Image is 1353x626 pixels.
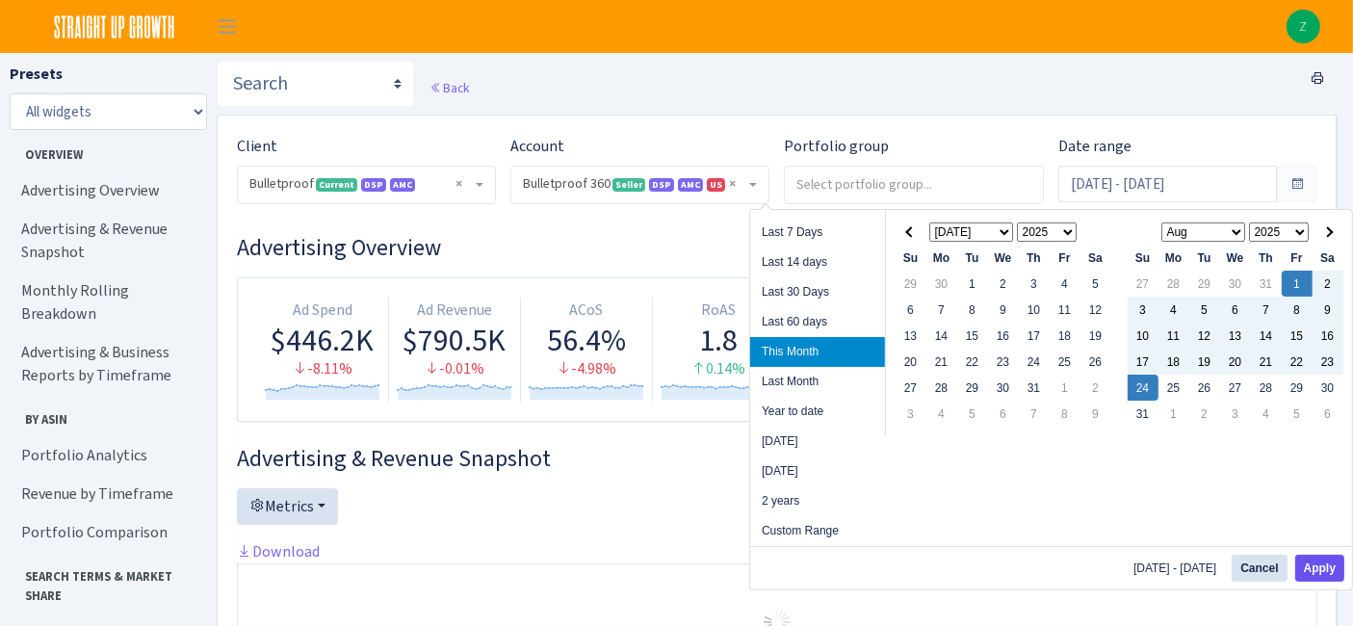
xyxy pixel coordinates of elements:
[988,245,1019,271] th: We
[1313,271,1343,297] td: 2
[10,272,202,333] a: Monthly Rolling Breakdown
[1158,323,1189,349] td: 11
[750,277,885,307] li: Last 30 Days
[1220,323,1251,349] td: 13
[1189,349,1220,375] td: 19
[397,358,512,380] div: -0.01%
[1282,297,1313,323] td: 8
[265,322,380,358] div: $446.2K
[896,375,926,401] td: 27
[1282,323,1313,349] td: 15
[1189,245,1220,271] th: Tu
[1019,349,1050,375] td: 24
[237,541,320,561] a: Download
[1313,349,1343,375] td: 23
[1251,401,1282,427] td: 4
[529,322,644,358] div: 56.4%
[1133,562,1224,574] span: [DATE] - [DATE]
[1282,349,1313,375] td: 22
[1158,401,1189,427] td: 1
[957,349,988,375] td: 22
[957,271,988,297] td: 1
[1220,271,1251,297] td: 30
[10,63,63,86] label: Presets
[750,427,885,456] li: [DATE]
[1313,323,1343,349] td: 16
[11,560,201,604] span: Search Terms & Market Share
[1220,375,1251,401] td: 27
[1158,245,1189,271] th: Mo
[10,171,202,210] a: Advertising Overview
[1019,375,1050,401] td: 31
[1128,401,1158,427] td: 31
[1019,401,1050,427] td: 7
[1050,375,1080,401] td: 1
[265,358,380,380] div: -8.11%
[988,297,1019,323] td: 9
[896,271,926,297] td: 29
[1189,323,1220,349] td: 12
[249,174,472,194] span: Bulletproof <span class="badge badge-success">Current</span><span class="badge badge-primary">DSP...
[707,178,725,192] span: US
[10,210,202,272] a: Advertising & Revenue Snapshot
[988,323,1019,349] td: 16
[926,401,957,427] td: 4
[1313,297,1343,323] td: 9
[1080,245,1111,271] th: Sa
[429,79,469,96] a: Back
[926,271,957,297] td: 30
[397,300,512,322] div: Ad Revenue
[1080,297,1111,323] td: 12
[896,297,926,323] td: 6
[926,349,957,375] td: 21
[957,323,988,349] td: 15
[1128,271,1158,297] td: 27
[1220,349,1251,375] td: 20
[1251,271,1282,297] td: 31
[238,167,495,203] span: Bulletproof <span class="badge badge-success">Current</span><span class="badge badge-primary">DSP...
[1220,401,1251,427] td: 3
[1189,375,1220,401] td: 26
[1158,271,1189,297] td: 28
[1050,323,1080,349] td: 18
[11,138,201,164] span: Overview
[957,245,988,271] th: Tu
[529,358,644,380] div: -4.98%
[988,271,1019,297] td: 2
[1019,245,1050,271] th: Th
[1251,297,1282,323] td: 7
[785,167,1043,201] input: Select portfolio group...
[1158,297,1189,323] td: 4
[750,456,885,486] li: [DATE]
[750,337,885,367] li: This Month
[926,297,957,323] td: 7
[237,488,338,525] button: Metrics
[1189,401,1220,427] td: 2
[529,300,644,322] div: ACoS
[988,375,1019,401] td: 30
[926,375,957,401] td: 28
[510,135,564,158] label: Account
[750,486,885,516] li: 2 years
[316,178,357,192] span: Current
[1050,401,1080,427] td: 8
[11,403,201,429] span: By ASIN
[1295,555,1344,582] button: Apply
[1128,323,1158,349] td: 10
[678,178,703,192] span: AMC
[926,323,957,349] td: 14
[1058,135,1132,158] label: Date range
[1080,401,1111,427] td: 9
[1019,271,1050,297] td: 3
[750,248,885,277] li: Last 14 days
[1050,297,1080,323] td: 11
[1220,245,1251,271] th: We
[661,322,776,358] div: 1.8
[1050,349,1080,375] td: 25
[1232,555,1287,582] button: Cancel
[750,367,885,397] li: Last Month
[237,234,1317,262] h3: Widget #1
[390,178,415,192] span: AMC
[397,322,512,358] div: $790.5K
[957,401,988,427] td: 5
